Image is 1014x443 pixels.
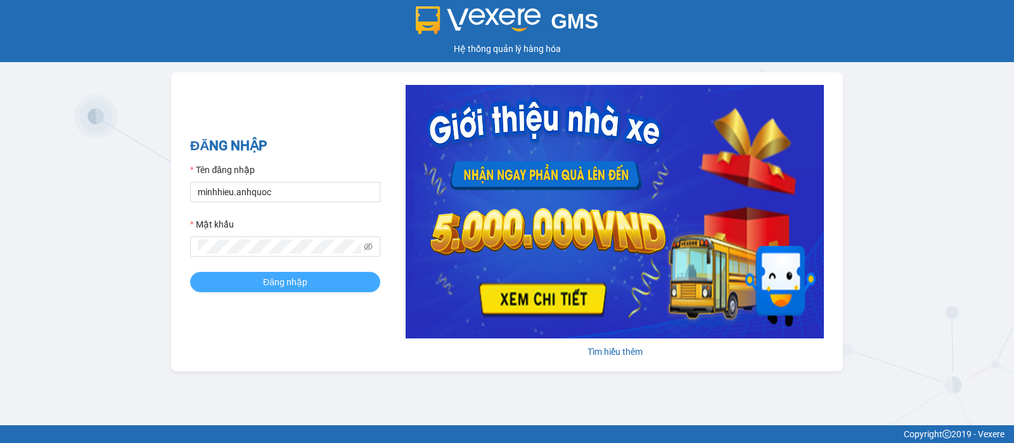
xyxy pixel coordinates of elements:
div: Hệ thống quản lý hàng hóa [3,42,1011,56]
span: Đăng nhập [263,275,307,289]
img: logo 2 [416,6,541,34]
a: GMS [416,19,599,29]
img: banner-0 [406,85,824,338]
input: Mật khẩu [198,240,361,254]
span: GMS [551,10,598,33]
span: eye-invisible [364,242,373,251]
div: Copyright 2019 - Vexere [10,427,1004,441]
label: Tên đăng nhập [190,163,255,177]
label: Mật khẩu [190,217,234,231]
button: Đăng nhập [190,272,380,292]
span: copyright [942,430,951,439]
h2: ĐĂNG NHẬP [190,136,380,157]
div: Tìm hiểu thêm [406,345,824,359]
input: Tên đăng nhập [190,182,380,202]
